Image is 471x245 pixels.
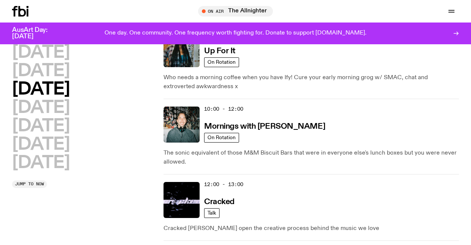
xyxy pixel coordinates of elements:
p: The sonic equivalent of those M&M Biscuit Bars that were in everyone else's lunch boxes but you w... [164,149,459,167]
span: On Rotation [207,59,236,65]
h3: Cracked [204,198,235,206]
img: Ify - a Brown Skin girl with black braided twists, looking up to the side with her tongue stickin... [164,31,200,67]
button: [DATE] [12,63,70,80]
button: [DATE] [12,136,70,153]
img: Radio presenter Ben Hansen sits in front of a wall of photos and an fbi radio sign. Film photo. B... [164,107,200,143]
a: On Rotation [204,133,239,143]
span: 10:00 - 12:00 [204,105,243,113]
h3: AusArt Day: [DATE] [12,27,60,40]
a: Cracked [204,197,235,206]
p: Cracked [PERSON_NAME] open the creative process behind the music we love [164,224,459,233]
button: [DATE] [12,44,70,61]
button: On AirThe Allnighter [198,6,273,17]
span: On Rotation [207,135,236,140]
p: Who needs a morning coffee when you have Ify! Cure your early morning grog w/ SMAC, chat and extr... [164,73,459,91]
span: Jump to now [15,182,44,186]
span: 12:00 - 13:00 [204,181,243,188]
a: Mornings with [PERSON_NAME] [204,121,325,131]
button: Jump to now [12,180,47,188]
button: [DATE] [12,118,70,135]
span: Talk [207,210,216,216]
a: Talk [204,208,220,218]
img: Logo for Podcast Cracked. Black background, with white writing, with glass smashing graphics [164,182,200,218]
h3: Mornings with [PERSON_NAME] [204,123,325,131]
button: [DATE] [12,81,70,98]
h3: Up For It [204,47,235,55]
a: On Rotation [204,57,239,67]
p: One day. One community. One frequency worth fighting for. Donate to support [DOMAIN_NAME]. [104,30,367,37]
a: Up For It [204,46,235,55]
button: [DATE] [12,155,70,171]
button: [DATE] [12,99,70,116]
